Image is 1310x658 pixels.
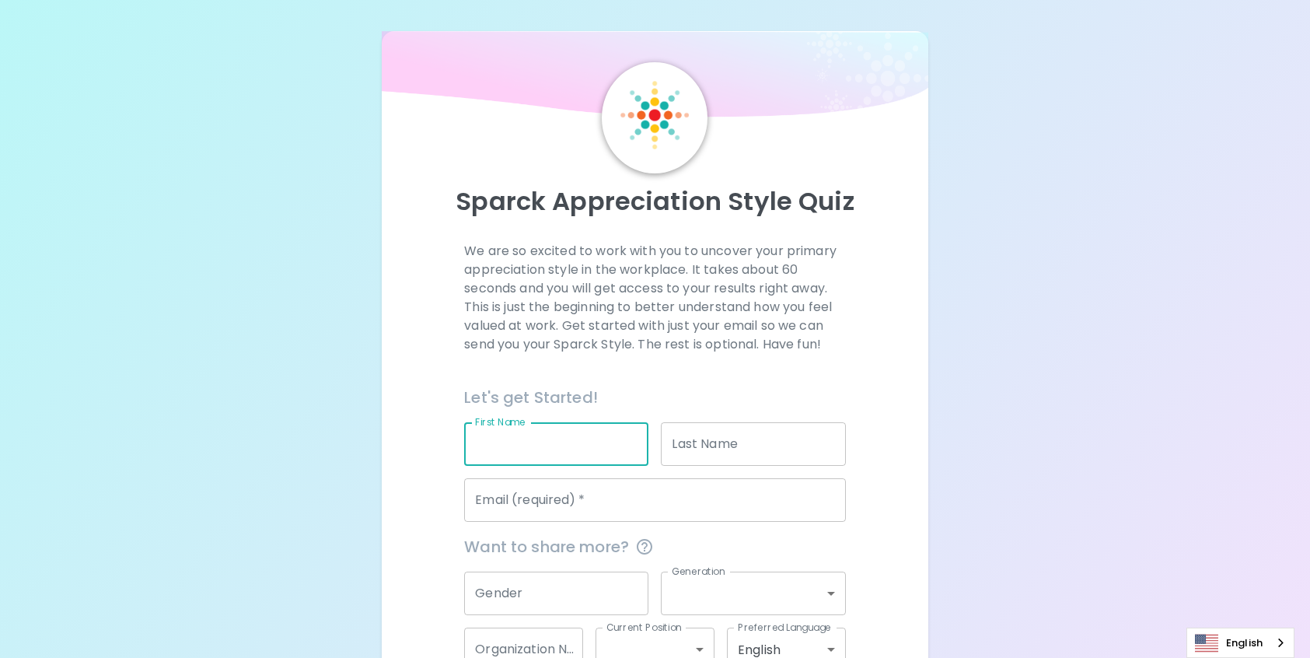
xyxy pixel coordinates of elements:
[1186,628,1294,658] aside: Language selected: English
[464,534,846,559] span: Want to share more?
[464,242,846,354] p: We are so excited to work with you to uncover your primary appreciation style in the workplace. I...
[475,415,526,429] label: First Name
[382,31,927,124] img: wave
[738,621,831,634] label: Preferred Language
[464,385,846,410] h6: Let's get Started!
[606,621,682,634] label: Current Position
[1187,628,1294,657] a: English
[672,565,725,578] label: Generation
[620,81,689,149] img: Sparck Logo
[635,537,654,556] svg: This information is completely confidential and only used for aggregated appreciation studies at ...
[1186,628,1294,658] div: Language
[400,186,909,217] p: Sparck Appreciation Style Quiz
